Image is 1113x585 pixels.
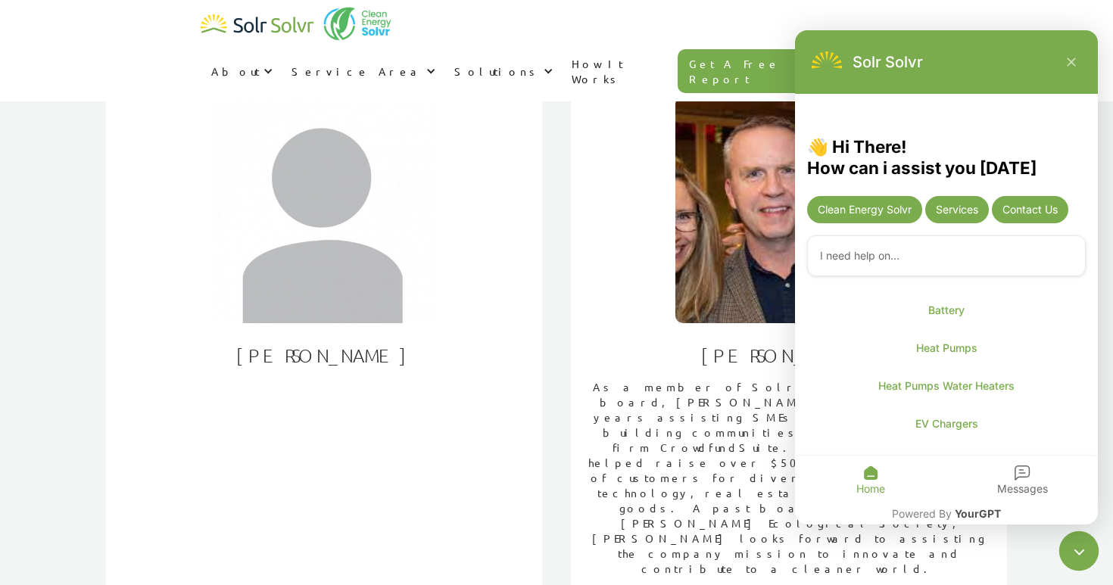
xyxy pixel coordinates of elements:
div: About [211,64,260,79]
a: How It Works [561,41,678,101]
div: About [201,48,281,94]
div: Open Home tab [795,456,946,503]
span: Powered By [892,507,952,520]
div: Home [856,481,885,496]
div: Chatbot is open [795,30,1098,524]
a: powered by YourGPT [892,506,1001,521]
div: Solutions [454,64,540,79]
a: Open link Electric Vehicles [807,446,1086,478]
a: Get A Free Report [678,49,840,93]
a: Open link Heat Pumps [807,332,1086,364]
a: Open link EV Chargers [807,408,1086,440]
div: Send Tell me more about your services [925,196,989,223]
div: Messages [997,481,1048,496]
a: Open link Battery [807,294,1086,326]
div: Open Messages tab [946,456,1098,503]
div: Solutions [444,48,561,94]
a: Open link Heat Pumps Water Heaters [807,370,1086,402]
div: Service Area [291,64,422,79]
p: As a member of Solr Solvr's Advisory board, [PERSON_NAME] brings over 10 years assisting SMEs sou... [586,379,992,576]
button: Close chatbot widget [1059,531,1099,571]
div: Solr Solvr [853,51,923,73]
h1: [PERSON_NAME] [236,338,412,372]
span: YourGPT [955,507,1001,520]
img: 1702586718.png [807,42,846,82]
div: Service Area [281,48,444,94]
div: 👋 Hi There! How can i assist you [DATE] [807,136,1086,178]
div: Send Contact Us [992,196,1068,223]
h1: [PERSON_NAME] [701,338,877,372]
div: Send Tell me more about clean energy [807,196,922,223]
button: Close chatbot [1057,48,1086,76]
